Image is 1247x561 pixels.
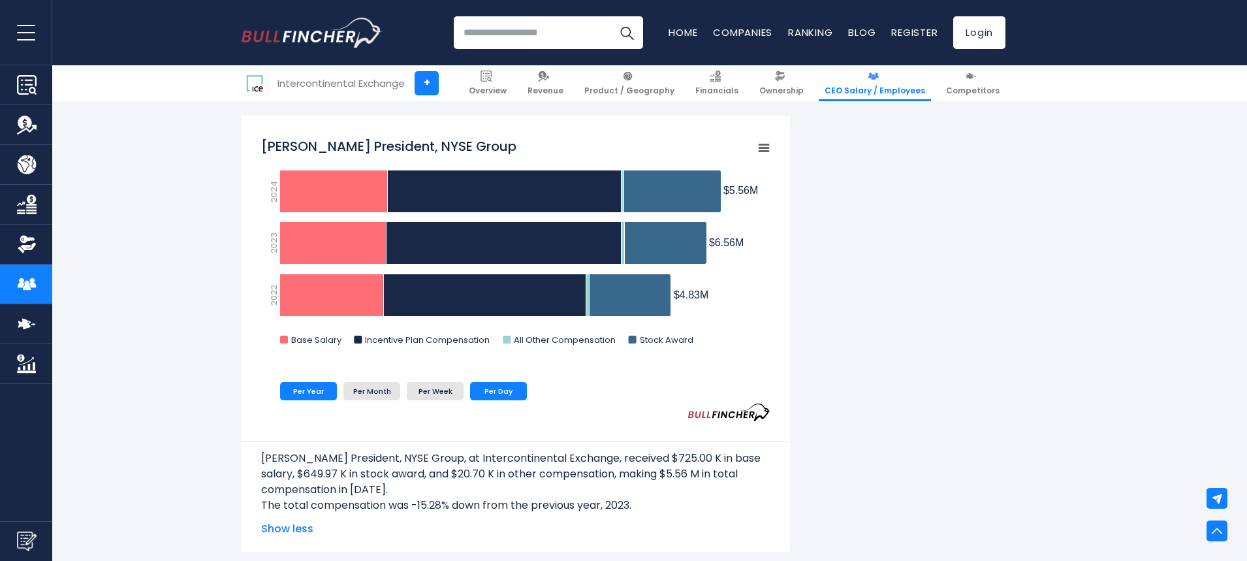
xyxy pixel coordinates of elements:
text: All Other Compensation [514,334,616,346]
li: Per Year [280,382,337,400]
p: [PERSON_NAME] President, NYSE Group, at Intercontinental Exchange, received $725.00 K in base sal... [261,451,770,498]
a: Ownership [753,65,810,101]
a: Home [669,25,697,39]
a: Go to homepage [242,18,382,48]
a: Login [953,16,1005,49]
img: Bullfincher logo [242,18,383,48]
a: Blog [848,25,876,39]
tspan: $5.56M [723,185,758,196]
span: Competitors [946,86,1000,96]
p: The total compensation was -15.28% down from the previous year, 2023. [261,498,770,513]
span: Financials [695,86,738,96]
span: Revenue [528,86,563,96]
span: Overview [469,86,507,96]
a: Revenue [522,65,569,101]
a: Ranking [788,25,832,39]
li: Per Week [407,382,464,400]
svg: Lynn C. Martin President, NYSE Group [261,131,770,359]
a: + [415,71,439,95]
tspan: $6.56M [709,237,744,248]
li: Per Month [343,382,400,400]
text: Stock Award [640,334,693,346]
text: Base Salary [291,334,342,346]
a: CEO Salary / Employees [819,65,931,101]
span: Ownership [759,86,804,96]
a: Register [891,25,938,39]
text: 2024 [268,180,280,202]
tspan: [PERSON_NAME] President, NYSE Group [261,137,516,155]
a: Competitors [940,65,1005,101]
button: Search [610,16,643,49]
a: Companies [713,25,772,39]
span: Product / Geography [584,86,674,96]
text: Incentive Plan Compensation [365,334,490,346]
a: Product / Geography [578,65,680,101]
img: ICE logo [242,71,267,95]
li: Per Day [470,382,527,400]
img: Ownership [17,234,37,254]
tspan: $4.83M [674,289,708,300]
text: 2022 [268,285,280,306]
div: Intercontinental Exchange [277,76,405,91]
a: Overview [463,65,513,101]
span: CEO Salary / Employees [825,86,925,96]
text: 2023 [268,232,280,253]
span: Show less [261,521,770,537]
a: Financials [689,65,744,101]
